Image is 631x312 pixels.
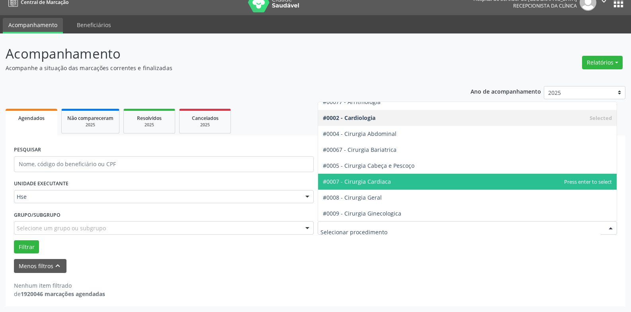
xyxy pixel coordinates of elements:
[323,162,414,169] span: #0005 - Cirurgia Cabeça e Pescoço
[323,178,391,185] span: #0007 - Cirurgia Cardiaca
[582,56,623,69] button: Relatórios
[53,261,62,270] i: keyboard_arrow_up
[513,2,577,9] span: Recepcionista da clínica
[323,114,375,122] span: #0002 - Cardiologia
[320,224,601,240] input: Selecionar procedimento
[17,193,297,201] span: Hse
[129,122,169,128] div: 2025
[471,86,541,96] p: Ano de acompanhamento
[14,259,66,273] button: Menos filtroskeyboard_arrow_up
[6,64,440,72] p: Acompanhe a situação das marcações correntes e finalizadas
[192,115,219,122] span: Cancelados
[14,144,41,156] label: PESQUISAR
[14,156,314,172] input: Nome, código do beneficiário ou CPF
[71,18,117,32] a: Beneficiários
[323,210,401,217] span: #0009 - Cirurgia Ginecologica
[323,98,381,106] span: #00077 - Arritmologia
[21,290,105,298] strong: 1920046 marcações agendadas
[67,115,113,122] span: Não compareceram
[14,209,61,221] label: Grupo/Subgrupo
[185,122,225,128] div: 2025
[323,194,382,201] span: #0008 - Cirurgia Geral
[323,146,397,153] span: #00067 - Cirurgia Bariatrica
[14,240,39,254] button: Filtrar
[14,290,105,298] div: de
[18,115,45,122] span: Agendados
[14,281,105,290] div: Nenhum item filtrado
[3,18,63,33] a: Acompanhamento
[323,130,397,137] span: #0004 - Cirurgia Abdominal
[137,115,162,122] span: Resolvidos
[67,122,113,128] div: 2025
[6,44,440,64] p: Acompanhamento
[17,224,106,232] span: Selecione um grupo ou subgrupo
[14,178,68,190] label: UNIDADE EXECUTANTE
